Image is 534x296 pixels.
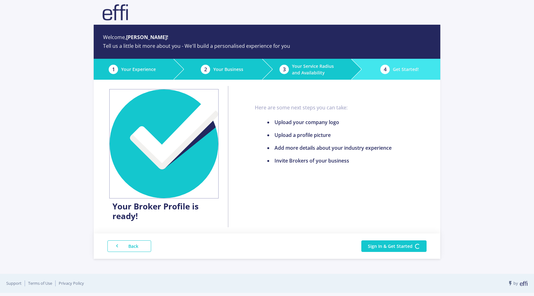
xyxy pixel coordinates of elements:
div: 4 [380,65,390,74]
h5: Here are some next steps you can take: [255,105,392,111]
label: Get Started! [393,66,419,73]
label: Your Service Radius and Availability [292,63,342,76]
div: 3 [279,65,289,74]
a: Privacy Policy [59,280,84,286]
label: Your Experience [121,66,156,73]
a: Terms of Use [28,280,52,286]
span: by [507,280,528,287]
h4: Welcome, [103,34,168,40]
label: Your Business [213,66,243,73]
div: 2 [201,65,210,74]
a: Support [6,280,22,286]
li: Upload a profile picture [267,131,392,139]
li: Invite Brokers of your business [267,157,392,164]
button: Back [107,240,151,252]
button: Sign In & Get Started [361,240,427,252]
img: default.png [101,4,129,21]
li: Upload your company logo [267,118,392,126]
div: 1 [109,65,118,74]
b: [PERSON_NAME]! [126,34,168,41]
h3: Tell us a little bit more about you - We'll build a personalised experience for you [103,43,290,49]
img: checked.3e50be3.svg [109,89,219,198]
li: Add more details about your industry experience [267,144,392,152]
h4: Your Broker Profile is ready! [112,202,215,221]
